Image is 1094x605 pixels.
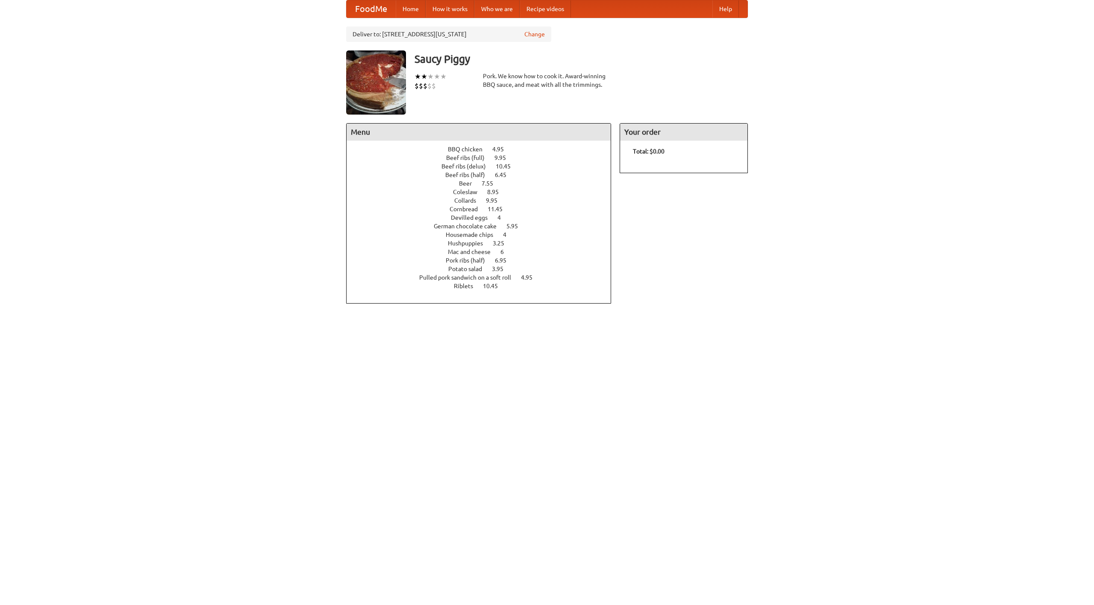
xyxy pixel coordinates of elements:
span: 10.45 [483,283,506,289]
img: angular.jpg [346,50,406,115]
span: Pork ribs (half) [446,257,494,264]
span: 4.95 [521,274,541,281]
div: Pork. We know how to cook it. Award-winning BBQ sauce, and meat with all the trimmings. [483,72,611,89]
span: BBQ chicken [448,146,491,153]
span: Hushpuppies [448,240,491,247]
span: 3.25 [493,240,513,247]
a: Beef ribs (full) 9.95 [446,154,522,161]
a: Pork ribs (half) 6.95 [446,257,522,264]
span: 11.45 [488,206,511,212]
a: Pulled pork sandwich on a soft roll 4.95 [419,274,548,281]
a: Cornbread 11.45 [450,206,518,212]
span: 10.45 [496,163,519,170]
a: Beer 7.55 [459,180,509,187]
a: BBQ chicken 4.95 [448,146,520,153]
span: 6 [500,248,512,255]
li: ★ [415,72,421,81]
span: Housemade chips [446,231,502,238]
a: Beef ribs (half) 6.45 [445,171,522,178]
li: $ [423,81,427,91]
a: FoodMe [347,0,396,18]
a: Hushpuppies 3.25 [448,240,520,247]
a: Housemade chips 4 [446,231,522,238]
span: Cornbread [450,206,486,212]
span: 9.95 [486,197,506,204]
a: Mac and cheese 6 [448,248,520,255]
span: Mac and cheese [448,248,499,255]
span: 6.45 [495,171,515,178]
li: $ [415,81,419,91]
b: Total: $0.00 [633,148,665,155]
span: German chocolate cake [434,223,505,230]
li: ★ [434,72,440,81]
li: $ [427,81,432,91]
a: Coleslaw 8.95 [453,189,515,195]
li: ★ [421,72,427,81]
span: Beef ribs (half) [445,171,494,178]
span: Coleslaw [453,189,486,195]
li: $ [432,81,436,91]
span: 5.95 [506,223,526,230]
a: Change [524,30,545,38]
span: 9.95 [494,154,515,161]
span: 3.95 [492,266,512,272]
a: Riblets 10.45 [454,283,514,289]
span: Potato salad [448,266,491,272]
a: Collards 9.95 [454,197,513,204]
a: Potato salad 3.95 [448,266,519,272]
a: How it works [426,0,474,18]
h4: Your order [620,124,747,141]
li: $ [419,81,423,91]
li: ★ [440,72,447,81]
h3: Saucy Piggy [415,50,748,68]
div: Deliver to: [STREET_ADDRESS][US_STATE] [346,27,551,42]
span: Beef ribs (delux) [441,163,494,170]
a: Who we are [474,0,520,18]
span: Beef ribs (full) [446,154,493,161]
span: Pulled pork sandwich on a soft roll [419,274,520,281]
span: Devilled eggs [451,214,496,221]
span: Beer [459,180,480,187]
li: ★ [427,72,434,81]
span: 8.95 [487,189,507,195]
span: Collards [454,197,485,204]
a: Home [396,0,426,18]
span: 4.95 [492,146,512,153]
span: 4 [497,214,509,221]
a: Beef ribs (delux) 10.45 [441,163,526,170]
a: Devilled eggs 4 [451,214,517,221]
a: Recipe videos [520,0,571,18]
a: Help [712,0,739,18]
h4: Menu [347,124,611,141]
span: 6.95 [495,257,515,264]
span: Riblets [454,283,482,289]
span: 7.55 [482,180,502,187]
span: 4 [503,231,515,238]
a: German chocolate cake 5.95 [434,223,534,230]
